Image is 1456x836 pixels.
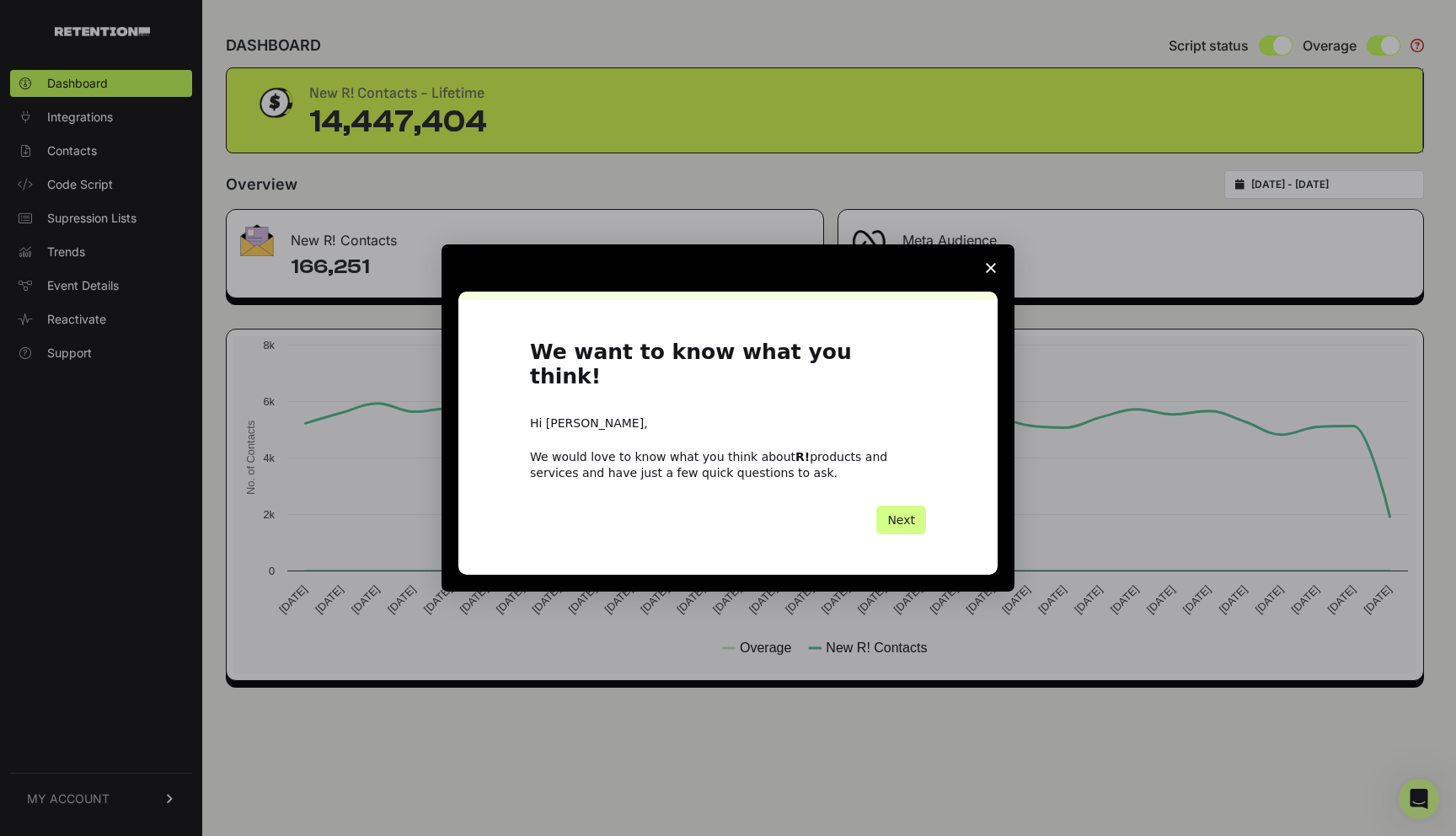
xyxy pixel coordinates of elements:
[876,506,926,534] button: Next
[795,450,810,464] b: R!
[967,244,1014,292] span: Close survey
[530,415,926,432] div: Hi [PERSON_NAME],
[530,340,926,399] h1: We want to know what you think!
[530,449,926,480] div: We would love to know what you think about products and services and have just a few quick questi...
